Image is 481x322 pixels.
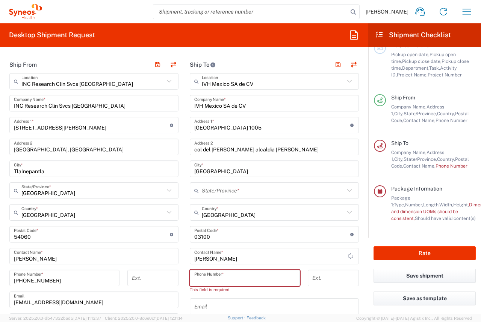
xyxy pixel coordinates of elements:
[437,156,455,162] span: Country,
[391,150,427,155] span: Company Name,
[394,111,404,116] span: City,
[190,61,216,69] h2: Ship To
[397,72,428,78] span: Project Name,
[391,104,427,110] span: Company Name,
[428,72,462,78] span: Project Number
[156,316,183,320] span: [DATE] 12:11:14
[415,215,476,221] span: Should have valid content(s)
[391,186,442,192] span: Package Information
[391,195,410,208] span: Package 1:
[404,156,437,162] span: State/Province,
[403,163,436,169] span: Contact Name,
[391,95,415,101] span: Ship From
[374,246,476,260] button: Rate
[375,31,451,40] h2: Shipment Checklist
[374,291,476,305] button: Save as template
[394,156,404,162] span: City,
[228,316,247,320] a: Support
[429,65,440,71] span: Task,
[9,31,95,40] h2: Desktop Shipment Request
[402,58,442,64] span: Pickup close date,
[453,202,469,208] span: Height,
[394,202,405,208] span: Type,
[405,202,423,208] span: Number,
[423,202,439,208] span: Length,
[190,286,300,293] div: This field is required
[437,111,455,116] span: Country,
[105,316,183,320] span: Client: 2025.20.0-8c6e0cf
[402,65,429,71] span: Department,
[436,118,467,123] span: Phone Number
[247,316,266,320] a: Feedback
[374,269,476,283] button: Save shipment
[366,8,408,15] span: [PERSON_NAME]
[391,140,408,146] span: Ship To
[436,163,467,169] span: Phone Number
[391,52,430,57] span: Pickup open date,
[9,316,101,320] span: Server: 2025.20.0-db47332bad5
[9,61,37,69] h2: Ship From
[439,202,453,208] span: Width,
[73,316,101,320] span: [DATE] 11:13:37
[356,315,472,322] span: Copyright © [DATE]-[DATE] Agistix Inc., All Rights Reserved
[153,5,348,19] input: Shipment, tracking or reference number
[403,118,436,123] span: Contact Name,
[404,111,437,116] span: State/Province,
